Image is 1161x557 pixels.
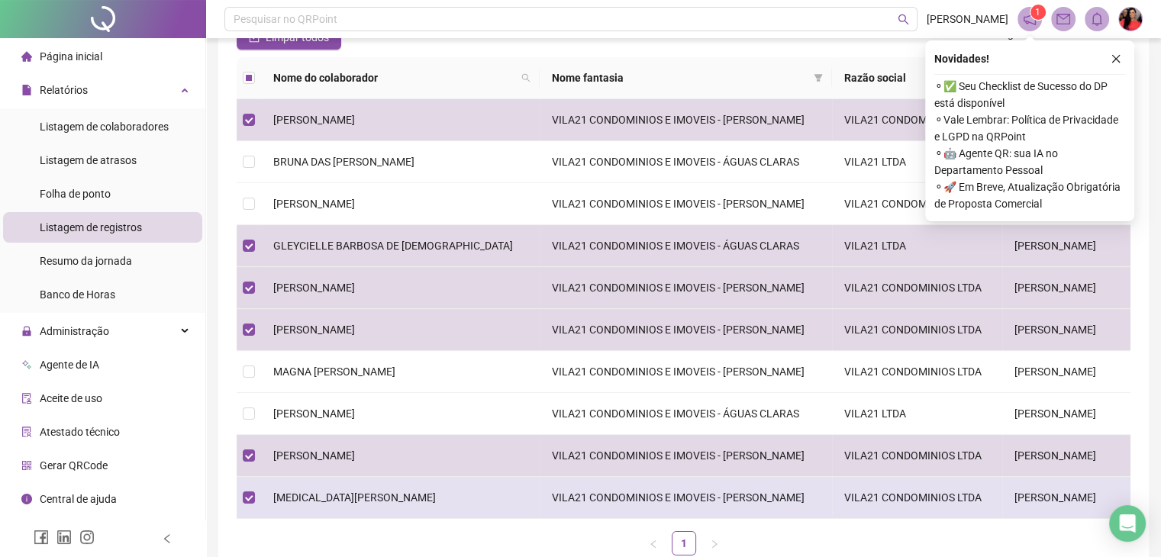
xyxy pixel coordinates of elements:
[832,99,1003,141] td: VILA21 CONDOMINIOS LTDA
[273,282,355,294] span: [PERSON_NAME]
[934,50,989,67] span: Novidades !
[927,11,1008,27] span: [PERSON_NAME]
[540,267,832,309] td: VILA21 CONDOMINIOS E IMOVEIS - [PERSON_NAME]
[1002,225,1130,267] td: [PERSON_NAME]
[832,183,1003,225] td: VILA21 CONDOMINIOS LTDA
[273,240,513,252] span: GLEYCIELLE BARBOSA DE [DEMOGRAPHIC_DATA]
[21,51,32,62] span: home
[934,111,1125,145] span: ⚬ Vale Lembrar: Política de Privacidade e LGPD na QRPoint
[898,14,909,25] span: search
[649,539,658,549] span: left
[21,427,32,437] span: solution
[641,531,666,555] button: left
[273,156,414,168] span: BRUNA DAS [PERSON_NAME]
[40,392,102,404] span: Aceite de uso
[40,493,117,505] span: Central de ajuda
[832,267,1003,309] td: VILA21 CONDOMINIOS LTDA
[641,531,666,555] li: Página anterior
[21,460,32,471] span: qrcode
[34,530,49,545] span: facebook
[1109,505,1146,542] div: Open Intercom Messenger
[273,491,436,504] span: [MEDICAL_DATA][PERSON_NAME]
[40,288,115,301] span: Banco de Horas
[40,188,111,200] span: Folha de ponto
[521,73,531,82] span: search
[1030,5,1046,20] sup: 1
[1002,309,1130,351] td: [PERSON_NAME]
[1111,53,1121,64] span: close
[672,531,696,555] li: 1
[702,531,727,555] button: right
[40,255,132,267] span: Resumo da jornada
[79,530,95,545] span: instagram
[273,365,395,378] span: MAGNA [PERSON_NAME]
[832,351,1003,393] td: VILA21 CONDOMINIOS LTDA
[1002,393,1130,435] td: [PERSON_NAME]
[540,477,832,519] td: VILA21 CONDOMINIOS E IMOVEIS - [PERSON_NAME]
[540,99,832,141] td: VILA21 CONDOMINIOS E IMOVEIS - [PERSON_NAME]
[552,69,808,86] span: Nome fantasia
[40,121,169,133] span: Listagem de colaboradores
[540,141,832,183] td: VILA21 CONDOMINIOS E IMOVEIS - ÁGUAS CLARAS
[1119,8,1142,31] img: 84126
[934,145,1125,179] span: ⚬ 🤖 Agente QR: sua IA no Departamento Pessoal
[832,141,1003,183] td: VILA21 LTDA
[934,78,1125,111] span: ⚬ ✅ Seu Checklist de Sucesso do DP está disponível
[540,309,832,351] td: VILA21 CONDOMINIOS E IMOVEIS - [PERSON_NAME]
[832,225,1003,267] td: VILA21 LTDA
[21,494,32,504] span: info-circle
[540,351,832,393] td: VILA21 CONDOMINIOS E IMOVEIS - [PERSON_NAME]
[40,50,102,63] span: Página inicial
[832,309,1003,351] td: VILA21 CONDOMINIOS LTDA
[40,325,109,337] span: Administração
[40,221,142,233] span: Listagem de registros
[540,225,832,267] td: VILA21 CONDOMINIOS E IMOVEIS - ÁGUAS CLARAS
[540,393,832,435] td: VILA21 CONDOMINIOS E IMOVEIS - ÁGUAS CLARAS
[1002,351,1130,393] td: [PERSON_NAME]
[1002,477,1130,519] td: [PERSON_NAME]
[1002,267,1130,309] td: [PERSON_NAME]
[40,154,137,166] span: Listagem de atrasos
[273,198,355,210] span: [PERSON_NAME]
[1056,12,1070,26] span: mail
[273,69,515,86] span: Nome do colaborador
[814,73,823,82] span: filter
[40,84,88,96] span: Relatórios
[40,359,99,371] span: Agente de IA
[21,393,32,404] span: audit
[844,69,979,86] span: Razão social
[21,326,32,336] span: lock
[832,477,1003,519] td: VILA21 CONDOMINIOS LTDA
[273,114,355,126] span: [PERSON_NAME]
[162,533,173,544] span: left
[21,85,32,95] span: file
[672,532,695,555] a: 1
[40,459,108,472] span: Gerar QRCode
[1002,435,1130,477] td: [PERSON_NAME]
[56,530,72,545] span: linkedin
[273,324,355,336] span: [PERSON_NAME]
[273,449,355,462] span: [PERSON_NAME]
[1090,12,1104,26] span: bell
[540,435,832,477] td: VILA21 CONDOMINIOS E IMOVEIS - [PERSON_NAME]
[273,407,355,420] span: [PERSON_NAME]
[518,66,534,89] span: search
[40,426,120,438] span: Atestado técnico
[811,66,826,89] span: filter
[1023,12,1037,26] span: notification
[702,531,727,555] li: Próxima página
[934,179,1125,212] span: ⚬ 🚀 Em Breve, Atualização Obrigatória de Proposta Comercial
[710,539,719,549] span: right
[832,435,1003,477] td: VILA21 CONDOMINIOS LTDA
[832,393,1003,435] td: VILA21 LTDA
[540,183,832,225] td: VILA21 CONDOMINIOS E IMOVEIS - [PERSON_NAME]
[1035,7,1040,18] span: 1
